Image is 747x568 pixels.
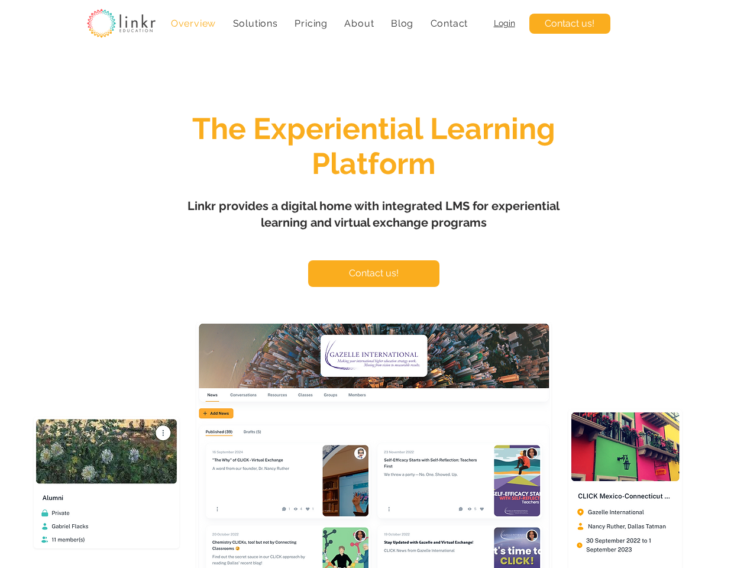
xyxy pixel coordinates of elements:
[35,418,178,547] img: linkr hero 4.png
[424,12,474,35] a: Contact
[431,18,468,29] span: Contact
[344,18,374,29] span: About
[165,12,474,35] nav: Site
[308,260,439,287] a: Contact us!
[349,267,399,280] span: Contact us!
[295,18,328,29] span: Pricing
[529,14,610,34] a: Contact us!
[171,18,216,29] span: Overview
[165,12,222,35] a: Overview
[545,17,594,30] span: Contact us!
[391,18,413,29] span: Blog
[494,18,515,28] a: Login
[233,18,278,29] span: Solutions
[289,12,334,35] a: Pricing
[385,12,420,35] a: Blog
[227,12,284,35] div: Solutions
[192,111,555,181] span: The Experiential Learning Platform
[187,199,560,230] span: Linkr provides a digital home with integrated LMS for experiential learning and virtual exchange ...
[87,9,156,38] img: linkr_logo_transparentbg.png
[338,12,380,35] div: About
